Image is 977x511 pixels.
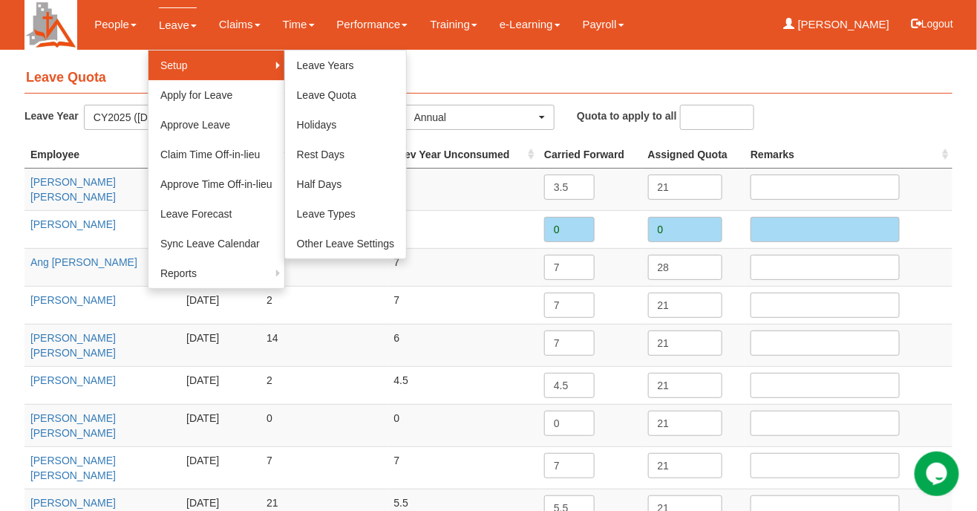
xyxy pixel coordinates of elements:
a: Leave Years [285,51,407,80]
a: [PERSON_NAME] [784,7,890,42]
th: Employee : activate to sort column descending [24,141,180,169]
td: 0 [261,404,388,446]
a: [PERSON_NAME] [30,497,116,509]
a: [PERSON_NAME] [PERSON_NAME] [30,412,116,439]
th: Remarks : activate to sort column ascending [745,141,953,169]
a: Half Days [285,169,407,199]
button: Annual [405,105,555,130]
th: Assigned Quota [642,141,745,169]
h4: Leave Quota [24,63,953,94]
a: Claim Time Off-in-lieu [148,140,284,169]
td: [DATE] [180,404,261,446]
td: 7 [388,446,539,489]
td: [DATE] [180,324,261,366]
a: Apply for Leave [148,80,284,110]
iframe: chat widget [915,452,962,496]
td: 0 [388,404,539,446]
label: Quota to apply to all [577,105,677,126]
a: Leave Quota [285,80,407,110]
a: [PERSON_NAME] [PERSON_NAME] [30,332,116,359]
a: Holidays [285,110,407,140]
td: 9 [261,248,388,286]
a: [PERSON_NAME] [PERSON_NAME] [30,455,116,481]
td: 2 [261,366,388,404]
label: Leave Year [24,105,84,126]
a: Approve Time Off-in-lieu [148,169,284,199]
a: Leave Forecast [148,199,284,229]
td: 0 [388,168,539,210]
td: [DATE] [180,366,261,404]
td: 7 [388,248,539,286]
td: 0 [388,210,539,248]
div: CY2025 ([DATE] - [DATE]) [94,110,304,125]
td: [DATE] [180,446,261,489]
a: Performance [337,7,408,42]
a: [PERSON_NAME] [30,374,116,386]
td: 14 [261,324,388,366]
a: Ang [PERSON_NAME] [30,256,137,268]
a: Leave Types [285,199,407,229]
a: Leave [159,7,197,42]
td: 2 [261,286,388,324]
td: 7 [261,446,388,489]
a: [PERSON_NAME] [PERSON_NAME] [30,176,116,203]
a: Approve Leave [148,110,284,140]
button: CY2025 ([DATE] - [DATE]) [84,105,323,130]
a: Other Leave Settings [285,229,407,258]
a: Claims [219,7,261,42]
td: 4.5 [388,366,539,404]
button: Logout [901,6,964,42]
div: Annual [414,110,537,125]
td: [DATE] [180,286,261,324]
a: Sync Leave Calendar [148,229,284,258]
a: Rest Days [285,140,407,169]
a: Setup [148,51,284,80]
a: Training [430,7,477,42]
td: 7 [388,286,539,324]
a: Payroll [583,7,624,42]
a: [PERSON_NAME] [30,218,116,230]
a: e-Learning [500,7,561,42]
td: 6 [388,324,539,366]
th: Prev Year Unconsumed : activate to sort column ascending [388,141,539,169]
a: Time [283,7,315,42]
a: Reports [148,258,284,288]
th: Carried Forward [538,141,642,169]
a: People [94,7,137,42]
a: [PERSON_NAME] [30,294,116,306]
